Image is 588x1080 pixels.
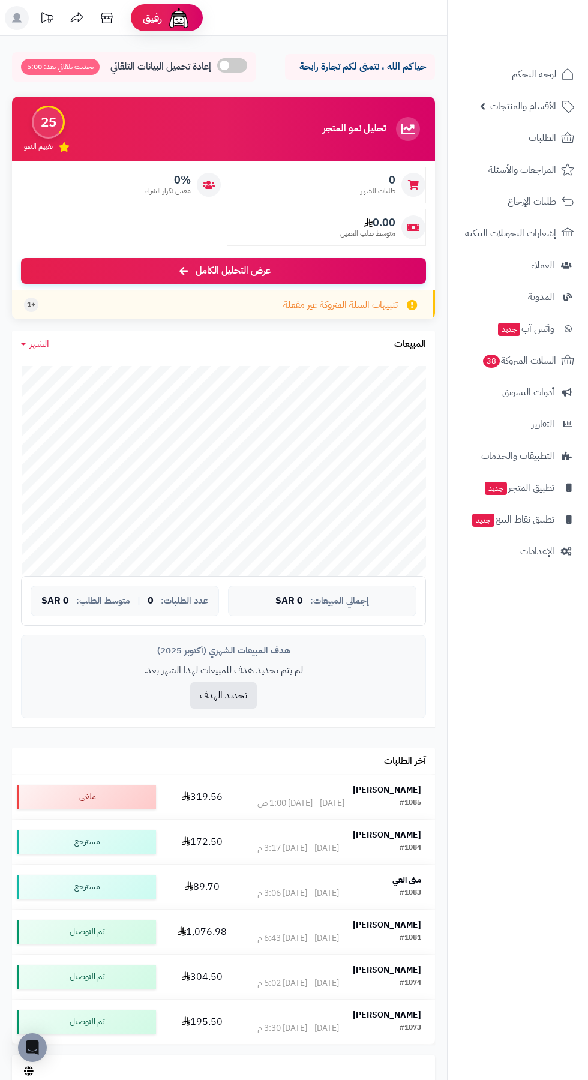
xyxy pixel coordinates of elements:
a: المدونة [455,283,581,311]
span: تحديث تلقائي بعد: 5:00 [21,59,100,75]
img: ai-face.png [167,6,191,30]
td: 304.50 [161,955,244,999]
div: #1074 [400,977,421,989]
a: المراجعات والأسئلة [455,155,581,184]
div: ملغي [17,785,156,809]
div: [DATE] - [DATE] 1:00 ص [257,797,344,809]
a: التقارير [455,410,581,439]
span: إعادة تحميل البيانات التلقائي [110,60,211,74]
a: أدوات التسويق [455,378,581,407]
div: Open Intercom Messenger [18,1033,47,1062]
td: 172.50 [161,820,244,864]
span: 0% [145,173,191,187]
button: تحديد الهدف [190,682,257,709]
span: المدونة [528,289,554,305]
a: تطبيق المتجرجديد [455,473,581,502]
a: إشعارات التحويلات البنكية [455,219,581,248]
a: الإعدادات [455,537,581,566]
div: [DATE] - [DATE] 6:43 م [257,932,339,944]
span: | [137,596,140,605]
td: 319.56 [161,775,244,819]
a: تطبيق نقاط البيعجديد [455,505,581,534]
div: مسترجع [17,875,156,899]
strong: [PERSON_NAME] [353,964,421,976]
span: طلبات الشهر [361,186,395,196]
span: العملاء [531,257,554,274]
a: وآتس آبجديد [455,314,581,343]
strong: [PERSON_NAME] [353,784,421,796]
div: تم التوصيل [17,920,156,944]
span: تنبيهات السلة المتروكة غير مفعلة [283,298,398,312]
div: مسترجع [17,830,156,854]
td: 1,076.98 [161,910,244,954]
div: #1085 [400,797,421,809]
span: 0.00 [340,216,395,229]
div: #1084 [400,842,421,854]
div: تم التوصيل [17,1010,156,1034]
a: لوحة التحكم [455,60,581,89]
span: الإعدادات [520,543,554,560]
span: متوسط طلب العميل [340,229,395,239]
span: تطبيق المتجر [484,479,554,496]
span: معدل تكرار الشراء [145,186,191,196]
span: الطلبات [529,130,556,146]
span: إشعارات التحويلات البنكية [465,225,556,242]
span: الشهر [29,337,49,351]
p: حياكم الله ، نتمنى لكم تجارة رابحة [294,60,426,74]
div: [DATE] - [DATE] 3:06 م [257,887,339,899]
span: وآتس آب [497,320,554,337]
span: أدوات التسويق [502,384,554,401]
span: طلبات الإرجاع [508,193,556,210]
img: logo-2.png [506,32,577,58]
strong: [PERSON_NAME] [353,1009,421,1021]
div: تم التوصيل [17,965,156,989]
a: الطلبات [455,124,581,152]
a: طلبات الإرجاع [455,187,581,216]
span: رفيق [143,11,162,25]
span: +1 [27,299,35,310]
strong: منى العي [392,874,421,886]
h3: آخر الطلبات [384,756,426,767]
span: جديد [485,482,507,495]
a: تحديثات المنصة [32,6,62,33]
span: إجمالي المبيعات: [310,596,369,606]
p: لم يتم تحديد هدف للمبيعات لهذا الشهر بعد. [31,664,416,677]
div: #1081 [400,932,421,944]
span: التقارير [532,416,554,433]
span: 0 [361,173,395,187]
div: [DATE] - [DATE] 5:02 م [257,977,339,989]
span: المراجعات والأسئلة [488,161,556,178]
span: 38 [483,355,500,368]
span: التطبيقات والخدمات [481,448,554,464]
div: #1073 [400,1022,421,1034]
span: متوسط الطلب: [76,596,130,606]
span: 0 [148,596,154,607]
div: #1083 [400,887,421,899]
span: جديد [472,514,494,527]
a: الشهر [21,337,49,351]
span: تقييم النمو [24,142,53,152]
span: السلات المتروكة [482,352,556,369]
span: عدد الطلبات: [161,596,208,606]
a: السلات المتروكة38 [455,346,581,375]
h3: تحليل نمو المتجر [323,124,386,134]
td: 195.50 [161,1000,244,1044]
a: التطبيقات والخدمات [455,442,581,470]
span: 0 SAR [41,596,69,607]
span: الأقسام والمنتجات [490,98,556,115]
h3: المبيعات [394,339,426,350]
div: [DATE] - [DATE] 3:17 م [257,842,339,854]
span: جديد [498,323,520,336]
div: [DATE] - [DATE] 3:30 م [257,1022,339,1034]
a: العملاء [455,251,581,280]
div: هدف المبيعات الشهري (أكتوبر 2025) [31,644,416,657]
strong: [PERSON_NAME] [353,829,421,841]
span: عرض التحليل الكامل [196,264,271,278]
span: تطبيق نقاط البيع [471,511,554,528]
td: 89.70 [161,865,244,909]
span: 0 SAR [275,596,303,607]
a: عرض التحليل الكامل [21,258,426,284]
strong: [PERSON_NAME] [353,919,421,931]
span: لوحة التحكم [512,66,556,83]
